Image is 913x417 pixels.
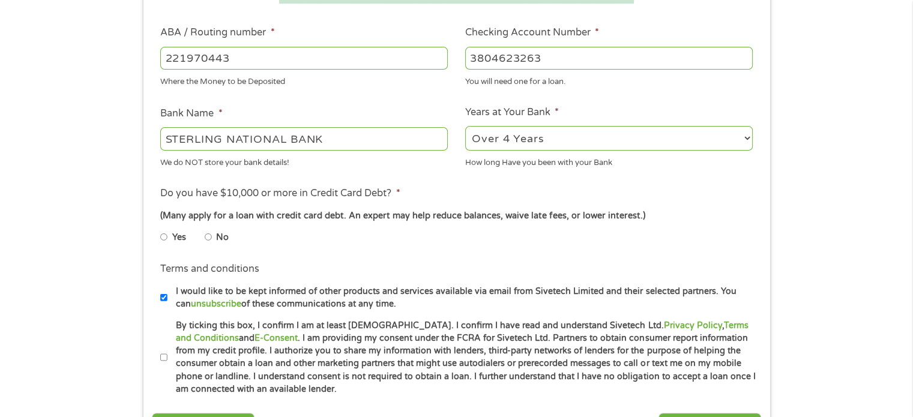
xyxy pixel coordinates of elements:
a: E-Consent [255,333,298,343]
label: Terms and conditions [160,263,259,275]
label: Checking Account Number [465,26,599,39]
label: ABA / Routing number [160,26,274,39]
label: Years at Your Bank [465,106,559,119]
a: Terms and Conditions [176,320,748,343]
div: You will need one for a loan. [465,72,753,88]
div: How long Have you been with your Bank [465,152,753,169]
div: We do NOT store your bank details! [160,152,448,169]
input: 263177916 [160,47,448,70]
div: Where the Money to be Deposited [160,72,448,88]
input: 345634636 [465,47,753,70]
label: I would like to be kept informed of other products and services available via email from Sivetech... [167,285,756,311]
label: Yes [172,231,186,244]
label: Do you have $10,000 or more in Credit Card Debt? [160,187,400,200]
label: By ticking this box, I confirm I am at least [DEMOGRAPHIC_DATA]. I confirm I have read and unders... [167,319,756,396]
a: Privacy Policy [663,320,722,331]
label: No [216,231,229,244]
div: (Many apply for a loan with credit card debt. An expert may help reduce balances, waive late fees... [160,209,752,223]
label: Bank Name [160,107,222,120]
a: unsubscribe [191,299,241,309]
